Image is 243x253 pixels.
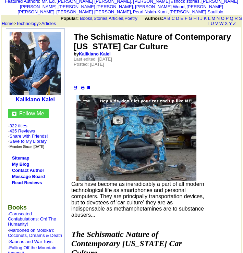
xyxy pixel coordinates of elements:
font: , , , [61,16,242,26]
a: [PERSON_NAME] [PERSON_NAME] [56,9,131,14]
a: R [234,16,238,21]
a: S [239,16,242,21]
font: Last edited: [DATE] Posted: [DATE] [74,56,112,67]
font: > > [2,16,56,26]
b: Popular: [61,16,79,21]
font: i [132,10,133,14]
a: Follow Me [19,111,44,116]
a: Marooned on Moloka'i: Coconuts, Dreams & Death [8,228,62,238]
a: Contact Author [12,168,44,173]
a: [PERSON_NAME] [PERSON_NAME] [18,4,223,14]
a: Read Reviews [12,180,42,185]
font: i [169,10,170,14]
font: i [134,5,135,9]
a: 435 Reviews [10,128,35,134]
a: Poetry [124,16,137,21]
font: · [8,239,52,244]
a: G [189,16,192,21]
a: W [219,21,223,26]
font: Cars have become as ineradicably a part of all modern technological life as smartphones and perso... [71,181,204,218]
a: O [221,16,224,21]
font: · · [8,123,48,149]
a: [PERSON_NAME] Wood [135,4,184,9]
a: Save to My Library [10,139,47,144]
a: F [185,16,187,21]
a: T [207,21,209,26]
a: Kalikiano Kalei [16,97,55,102]
a: Kalikiano Kalei [79,51,110,56]
a: Articles [41,21,56,26]
a: N [217,16,220,21]
a: H [193,16,196,21]
b: Authors: [145,16,163,21]
a: Coruscated Confabulations: Oh! The Humanity! [8,211,56,227]
a: V [215,21,218,26]
img: gc.jpg [12,112,16,116]
font: i [224,10,225,14]
a: My Blog [12,162,29,167]
a: [PERSON_NAME] [PERSON_NAME] [59,4,133,9]
a: Message Board [12,174,45,179]
a: L [208,16,210,21]
a: Z [233,21,236,26]
font: Member Since: [DATE] [10,145,45,149]
a: Articles [109,16,123,21]
a: Technology [16,21,39,26]
font: · [8,228,62,238]
a: A [163,16,166,21]
font: · [8,211,56,227]
font: The Schismatic Nature of Contemporary [US_STATE] Car Culture [74,32,231,51]
a: [PERSON_NAME] Saulibio [170,9,223,14]
a: Stories [94,16,107,21]
a: D [176,16,179,21]
a: Q [230,16,233,21]
font: i [56,10,56,14]
a: I [198,16,199,21]
a: Books [80,16,92,21]
a: 322 titles [10,123,27,128]
a: U [211,21,214,26]
font: by [74,51,111,56]
font: · · · [8,134,48,149]
a: J [200,16,203,21]
b: Books [8,204,27,211]
iframe: fb:like Facebook Social Plugin [74,73,228,80]
a: P [226,16,229,21]
a: Home [2,21,14,26]
img: 83753.jpg [76,95,196,181]
a: Share with Friends! [10,134,48,139]
a: Pearl Nsiah-Kumi [133,9,168,14]
a: B [167,16,170,21]
a: C [172,16,175,21]
a: K [204,16,207,21]
a: Saunas and War Toys [9,239,52,244]
a: M [211,16,215,21]
a: Sitemap [12,155,29,161]
a: E [181,16,184,21]
a: Y [229,21,232,26]
img: 77566.jpg [10,32,61,95]
a: X [225,21,228,26]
